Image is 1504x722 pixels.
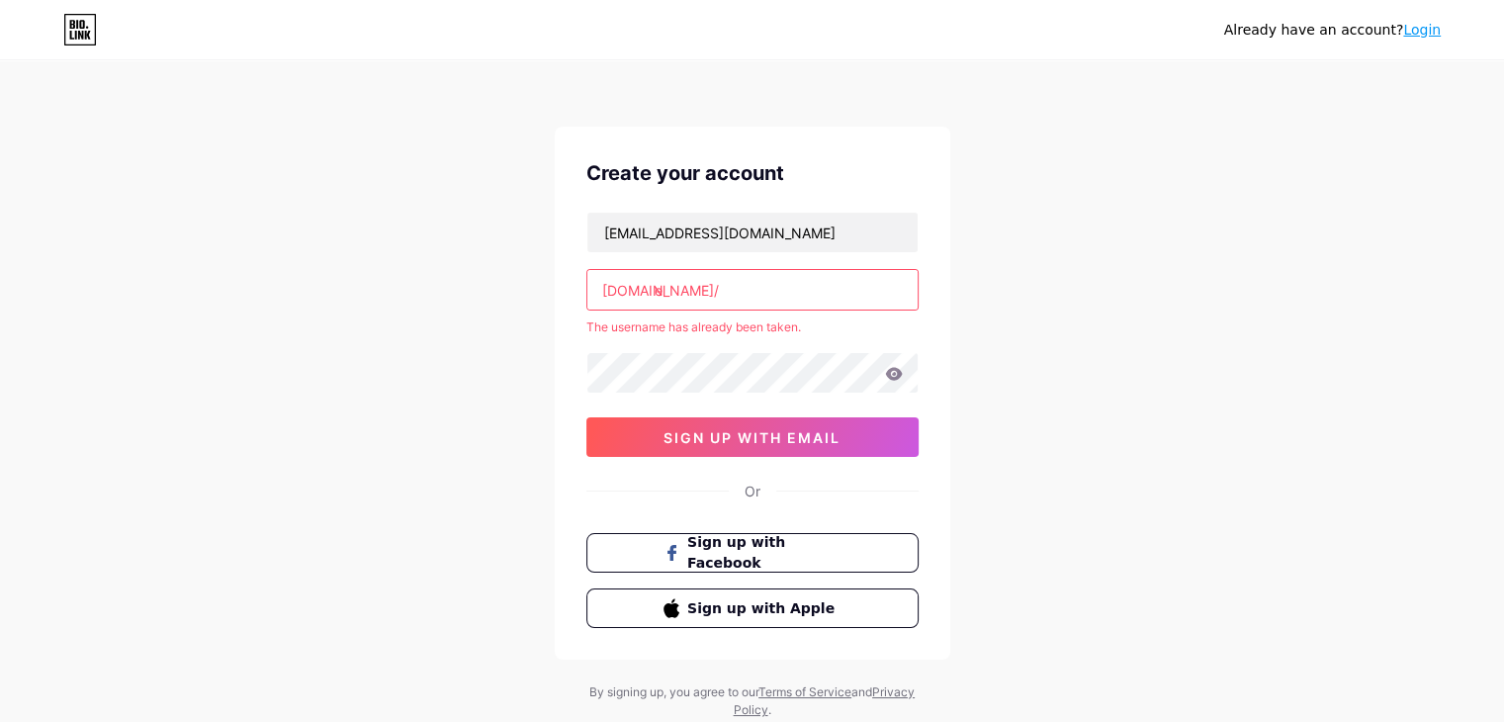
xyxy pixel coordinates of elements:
[587,213,918,252] input: Email
[586,158,919,188] div: Create your account
[586,318,919,336] div: The username has already been taken.
[745,481,760,501] div: Or
[587,270,918,310] input: username
[584,683,921,719] div: By signing up, you agree to our and .
[687,532,840,574] span: Sign up with Facebook
[664,429,840,446] span: sign up with email
[586,533,919,573] button: Sign up with Facebook
[586,588,919,628] button: Sign up with Apple
[602,280,719,301] div: [DOMAIN_NAME]/
[758,684,851,699] a: Terms of Service
[586,417,919,457] button: sign up with email
[687,598,840,619] span: Sign up with Apple
[1403,22,1441,38] a: Login
[1224,20,1441,41] div: Already have an account?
